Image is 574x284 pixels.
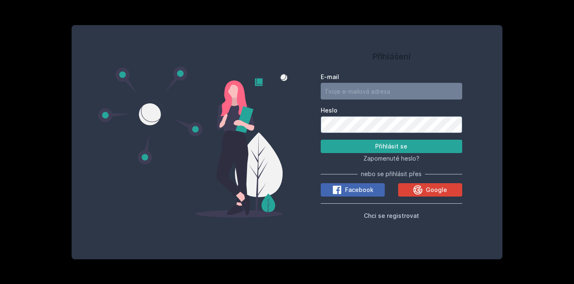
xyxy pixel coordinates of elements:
[321,183,385,197] button: Facebook
[398,183,462,197] button: Google
[426,186,447,194] span: Google
[321,106,462,115] label: Heslo
[321,140,462,153] button: Přihlásit se
[361,170,422,178] span: nebo se přihlásit přes
[345,186,373,194] span: Facebook
[364,212,419,219] span: Chci se registrovat
[321,83,462,100] input: Tvoje e-mailová adresa
[321,50,462,63] h1: Přihlášení
[363,155,420,162] span: Zapomenuté heslo?
[364,210,419,220] button: Chci se registrovat
[321,73,462,81] label: E-mail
